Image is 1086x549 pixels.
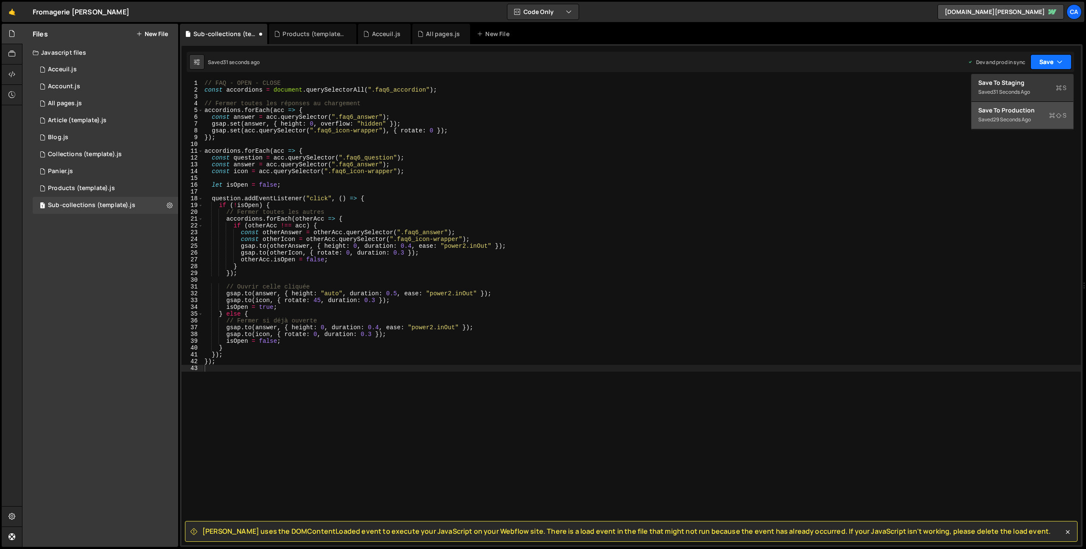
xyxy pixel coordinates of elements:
div: 29 [182,270,203,277]
div: 15942/42598.js [33,61,178,78]
div: Fromagerie [PERSON_NAME] [33,7,129,17]
div: Saved [208,59,260,66]
div: Saved [978,115,1066,125]
div: 43 [182,365,203,372]
div: 13 [182,161,203,168]
a: [DOMAIN_NAME][PERSON_NAME] [938,4,1064,20]
div: 34 [182,304,203,311]
div: 18 [182,195,203,202]
div: 11 [182,148,203,154]
div: 40 [182,345,203,351]
button: Save [1030,54,1072,70]
div: 14 [182,168,203,175]
div: New File [477,30,512,38]
div: 35 [182,311,203,317]
button: Save to StagingS Saved31 seconds ago [971,74,1073,102]
h2: Files [33,29,48,39]
div: 17 [182,188,203,195]
div: 12 [182,154,203,161]
div: 41 [182,351,203,358]
div: All pages.js [48,100,82,107]
div: Dev and prod in sync [968,59,1025,66]
div: 31 seconds ago [223,59,260,66]
div: 38 [182,331,203,338]
div: All pages.js [426,30,460,38]
span: S [1049,111,1066,120]
div: Panier.js [48,168,73,175]
div: 15 [182,175,203,182]
div: 27 [182,256,203,263]
span: [PERSON_NAME] uses the DOMContentLoaded event to execute your JavaScript on your Webflow site. Th... [202,527,1051,536]
div: 4 [182,100,203,107]
div: 6 [182,114,203,120]
div: 33 [182,297,203,304]
div: 15942/45240.js [33,197,178,214]
div: 23 [182,229,203,236]
div: 32 [182,290,203,297]
div: 28 [182,263,203,270]
div: 15942/42597.js [33,95,178,112]
div: 1 [182,80,203,87]
div: 24 [182,236,203,243]
div: 37 [182,324,203,331]
div: 42 [182,358,203,365]
div: 15942/43698.js [33,112,178,129]
div: 31 seconds ago [993,88,1030,95]
div: 8 [182,127,203,134]
button: Code Only [507,4,579,20]
div: Save to Staging [978,78,1066,87]
div: 19 [182,202,203,209]
div: 15942/43053.js [33,163,178,180]
div: 15942/42794.js [33,180,178,197]
div: 22 [182,222,203,229]
div: 2 [182,87,203,93]
div: 3 [182,93,203,100]
div: Products (template).js [48,185,115,192]
div: Save to Production [978,106,1066,115]
div: Products (template).js [283,30,346,38]
div: Saved [978,87,1066,97]
div: 39 [182,338,203,345]
div: Blog.js [48,134,68,141]
div: 15942/43215.js [33,146,178,163]
div: 36 [182,317,203,324]
div: 16 [182,182,203,188]
div: 21 [182,216,203,222]
div: 26 [182,249,203,256]
div: Javascript files [22,44,178,61]
a: Ca [1066,4,1082,20]
div: Sub-collections (template).js [193,30,257,38]
div: 31 [182,283,203,290]
div: Acceuil.js [48,66,77,73]
div: Collections (template).js [48,151,122,158]
div: 20 [182,209,203,216]
span: 1 [40,203,45,210]
div: Acceuil.js [372,30,401,38]
div: 10 [182,141,203,148]
div: 29 seconds ago [993,116,1031,123]
div: 30 [182,277,203,283]
span: S [1056,84,1066,92]
button: New File [136,31,168,37]
button: Save to ProductionS Saved29 seconds ago [971,102,1073,129]
div: Article (template).js [48,117,106,124]
div: Sub-collections (template).js [48,202,135,209]
div: 9 [182,134,203,141]
div: 15942/43692.js [33,129,178,146]
div: Account.js [48,83,80,90]
div: 25 [182,243,203,249]
div: 5 [182,107,203,114]
a: 🤙 [2,2,22,22]
div: 15942/43077.js [33,78,178,95]
div: 7 [182,120,203,127]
